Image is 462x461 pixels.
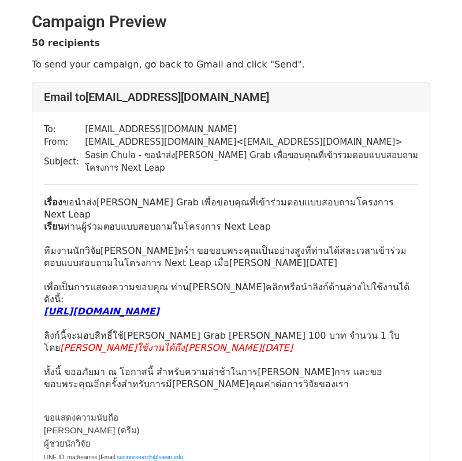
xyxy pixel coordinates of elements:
font: LINE ID: madreamss | [44,454,100,460]
td: [EMAIL_ADDRESS][DOMAIN_NAME] < [EMAIL_ADDRESS][DOMAIN_NAME] > [85,136,418,149]
h2: Campaign Preview [32,12,430,32]
a: sasinresearch@sasin.edu [117,454,183,460]
p: ขอนำส่ง[PERSON_NAME] Grab เพื่อขอบคุณที่เข้าร่ วมตอบแบบสอบถามโครงการ Next Leap ท่านผู้ร่วมตอบแบบส... [44,196,418,390]
span: Email: [100,454,117,460]
font: ขอแสดงความนับถือ [44,413,118,422]
b: เรียน [44,221,64,232]
font: ผู้ช่วยนักวิจัย [44,438,91,448]
strong: 50 recipients [32,38,100,48]
iframe: Chat Widget [404,406,462,461]
p: To send your campaign, go back to Gmail and click "Send". [32,58,430,70]
font: [URL][DOMAIN_NAME] [44,306,159,317]
td: From: [44,136,85,149]
td: Sasin Chula - ขอนำส่ง[PERSON_NAME] Grab เพื่อขอบคุณที่เข้าร่วมตอบแบบสอบถามโครงการ Next Leap [85,149,418,175]
td: To: [44,123,85,136]
font: [PERSON_NAME]ใช้งานได้ถึง[PERSON_NAME][DATE] [60,342,293,353]
font: [PERSON_NAME] (ดรีม) [44,425,140,435]
td: Subject: [44,149,85,175]
td: [EMAIL_ADDRESS][DOMAIN_NAME] [85,123,418,136]
h4: Email to [EMAIL_ADDRESS][DOMAIN_NAME] [44,90,418,104]
b: เรื่อง [44,197,62,208]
